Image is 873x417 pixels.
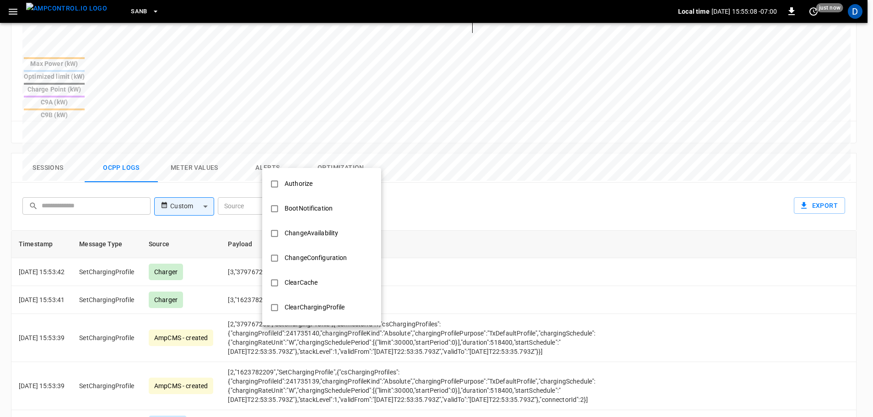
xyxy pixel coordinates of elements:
[279,249,353,266] div: ChangeConfiguration
[279,274,323,291] div: ClearCache
[279,225,344,242] div: ChangeAvailability
[279,299,350,316] div: ClearChargingProfile
[279,324,329,341] div: DataTransfer
[279,175,318,192] div: Authorize
[279,200,338,217] div: BootNotification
